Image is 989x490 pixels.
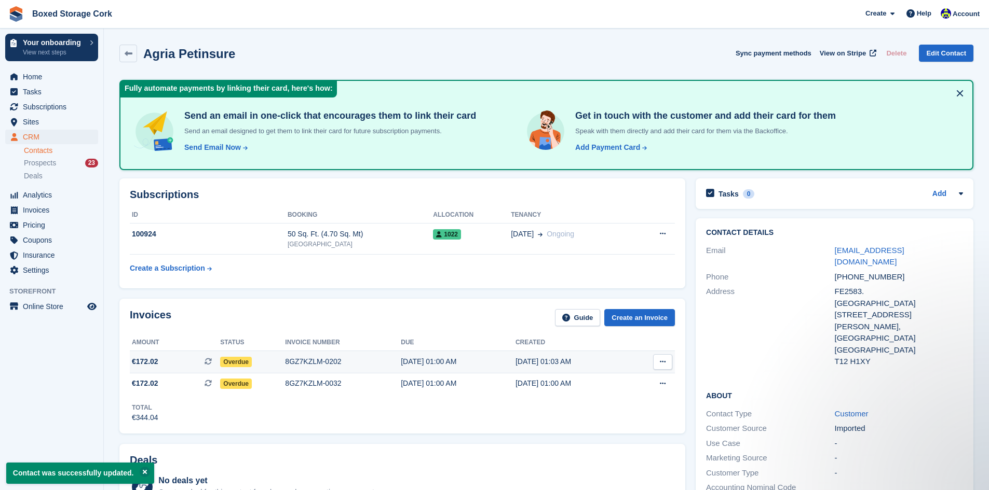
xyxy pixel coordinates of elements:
[604,309,675,326] a: Create an Invoice
[706,438,834,450] div: Use Case
[516,356,630,367] div: [DATE] 01:03 AM
[835,423,963,435] div: Imported
[571,110,836,122] h4: Get in touch with the customer and add their card for them
[5,188,98,202] a: menu
[953,9,980,19] span: Account
[919,45,973,62] a: Edit Contact
[285,334,401,351] th: Invoice number
[555,309,601,326] a: Guide
[706,245,834,268] div: Email
[706,408,834,420] div: Contact Type
[511,229,534,240] span: [DATE]
[882,45,911,62] button: Delete
[9,286,103,297] span: Storefront
[8,6,24,22] img: stora-icon-8386f47178a22dfd0bd8f6a31ec36ba5ce8667c1dd55bd0f319d3a0aa187defe.svg
[130,259,212,278] a: Create a Subscription
[130,189,675,201] h2: Subscriptions
[86,300,98,313] a: Preview store
[24,146,98,156] a: Contacts
[132,412,158,423] div: €344.04
[835,452,963,464] div: -
[220,334,285,351] th: Status
[706,271,834,283] div: Phone
[24,158,56,168] span: Prospects
[835,271,963,283] div: [PHONE_NUMBER]
[5,85,98,99] a: menu
[288,240,433,249] div: [GEOGRAPHIC_DATA]
[511,207,633,223] th: Tenancy
[130,334,220,351] th: Amount
[143,47,235,61] h2: Agria Petinsure
[719,189,739,199] h2: Tasks
[133,110,176,153] img: send-email-b5881ef4c8f827a638e46e229e590028c7e36e3a6c99d2365469aff88783de13.svg
[285,356,401,367] div: 8GZ7KZLM-0202
[28,5,116,22] a: Boxed Storage Cork
[706,286,834,368] div: Address
[5,34,98,61] a: Your onboarding View next steps
[706,452,834,464] div: Marketing Source
[23,48,85,57] p: View next steps
[180,110,476,122] h4: Send an email in one-click that encourages them to link their card
[575,142,640,153] div: Add Payment Card
[835,286,963,298] div: FE2583.
[23,299,85,314] span: Online Store
[835,332,963,344] div: [GEOGRAPHIC_DATA]
[23,115,85,129] span: Sites
[5,69,98,84] a: menu
[24,171,43,181] span: Deals
[5,100,98,114] a: menu
[5,263,98,277] a: menu
[835,246,904,267] a: [EMAIL_ADDRESS][DOMAIN_NAME]
[23,85,85,99] span: Tasks
[571,142,648,153] a: Add Payment Card
[130,229,288,240] div: 100924
[820,48,866,59] span: View on Stripe
[130,263,205,274] div: Create a Subscription
[23,39,85,46] p: Your onboarding
[835,409,869,418] a: Customer
[23,263,85,277] span: Settings
[865,8,886,19] span: Create
[835,438,963,450] div: -
[835,344,963,356] div: [GEOGRAPHIC_DATA]
[5,130,98,144] a: menu
[5,248,98,262] a: menu
[932,188,946,200] a: Add
[130,207,288,223] th: ID
[401,378,516,389] div: [DATE] 01:00 AM
[23,203,85,217] span: Invoices
[571,126,836,136] p: Speak with them directly and add their card for them via the Backoffice.
[85,159,98,167] div: 23
[5,115,98,129] a: menu
[132,378,158,389] span: €172.02
[433,229,461,240] span: 1022
[401,334,516,351] th: Due
[835,298,963,333] div: [GEOGRAPHIC_DATA][STREET_ADDRESS][PERSON_NAME],
[516,378,630,389] div: [DATE] 01:00 AM
[516,334,630,351] th: Created
[180,126,476,136] p: Send an email designed to get them to link their card for future subscription payments.
[23,100,85,114] span: Subscriptions
[6,463,154,484] p: Contact was successfully updated.
[835,356,963,368] div: T12 H1XY
[220,379,252,389] span: Overdue
[941,8,951,19] img: Vincent
[547,230,574,238] span: Ongoing
[816,45,878,62] a: View on Stripe
[433,207,511,223] th: Allocation
[184,142,241,153] div: Send Email Now
[130,309,171,326] h2: Invoices
[285,378,401,389] div: 8GZ7KZLM-0032
[5,299,98,314] a: menu
[524,110,567,152] img: get-in-touch-e3e95b6451f4e49772a6039d3abdde126589d6f45a760754adfa51be33bf0f70.svg
[220,357,252,367] span: Overdue
[288,229,433,240] div: 50 Sq. Ft. (4.70 Sq. Mt)
[24,171,98,181] a: Deals
[130,454,157,466] h2: Deals
[5,233,98,247] a: menu
[288,207,433,223] th: Booking
[23,69,85,84] span: Home
[706,390,963,400] h2: About
[835,467,963,479] div: -
[401,356,516,367] div: [DATE] 01:00 AM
